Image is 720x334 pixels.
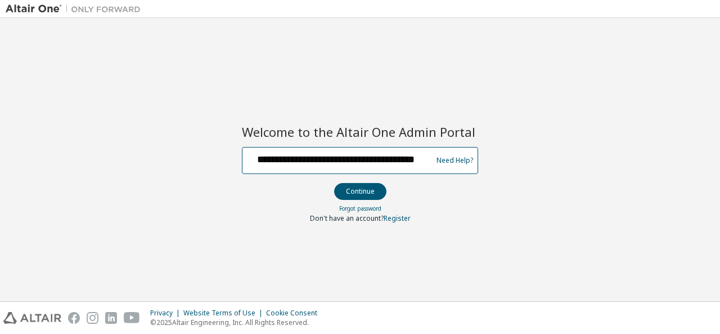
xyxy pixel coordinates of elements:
div: Website Terms of Use [183,309,266,318]
img: linkedin.svg [105,312,117,324]
img: altair_logo.svg [3,312,61,324]
div: Cookie Consent [266,309,324,318]
img: facebook.svg [68,312,80,324]
h2: Welcome to the Altair One Admin Portal [242,124,478,140]
img: Altair One [6,3,146,15]
div: Privacy [150,309,183,318]
img: youtube.svg [124,312,140,324]
a: Register [384,213,411,223]
button: Continue [334,183,386,200]
span: Don't have an account? [310,213,384,223]
img: instagram.svg [87,312,98,324]
a: Forgot password [339,204,381,212]
p: © 2025 Altair Engineering, Inc. All Rights Reserved. [150,318,324,327]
